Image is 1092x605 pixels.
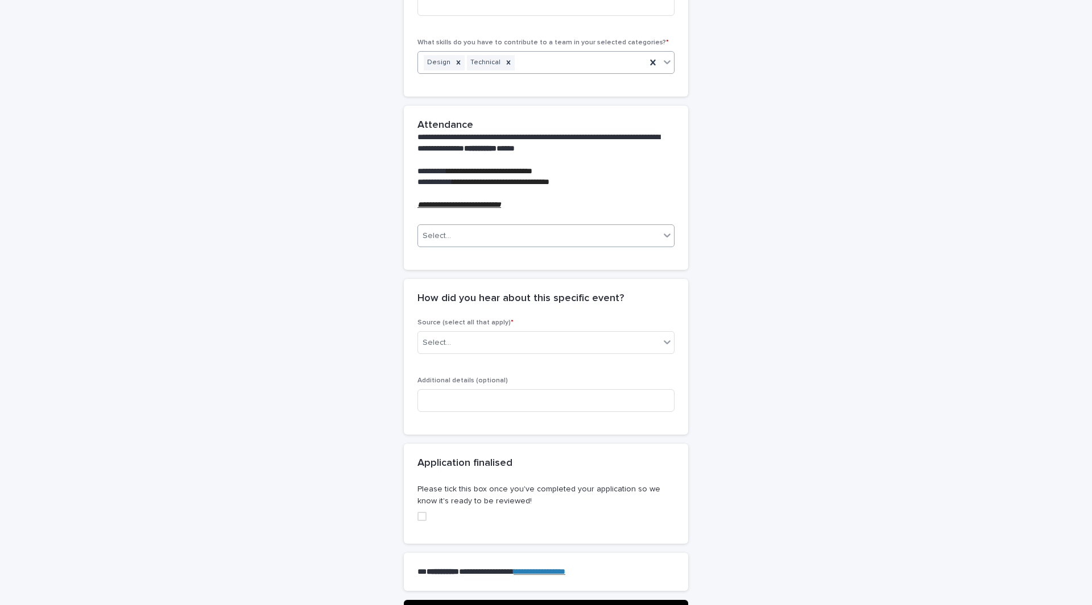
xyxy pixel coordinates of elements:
[417,293,624,305] h2: How did you hear about this specific event?
[417,483,675,507] p: Please tick this box once you've completed your application so we know it's ready to be reviewed!
[417,319,514,326] span: Source (select all that apply)
[423,337,451,349] div: Select...
[417,457,512,470] h2: Application finalised
[467,55,502,70] div: Technical
[424,55,452,70] div: Design
[417,119,473,132] h2: Attendance
[423,230,451,242] div: Select...
[417,39,669,46] span: What skills do you have to contribute to a team in your selected categories?
[417,377,508,384] span: Additional details (optional)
